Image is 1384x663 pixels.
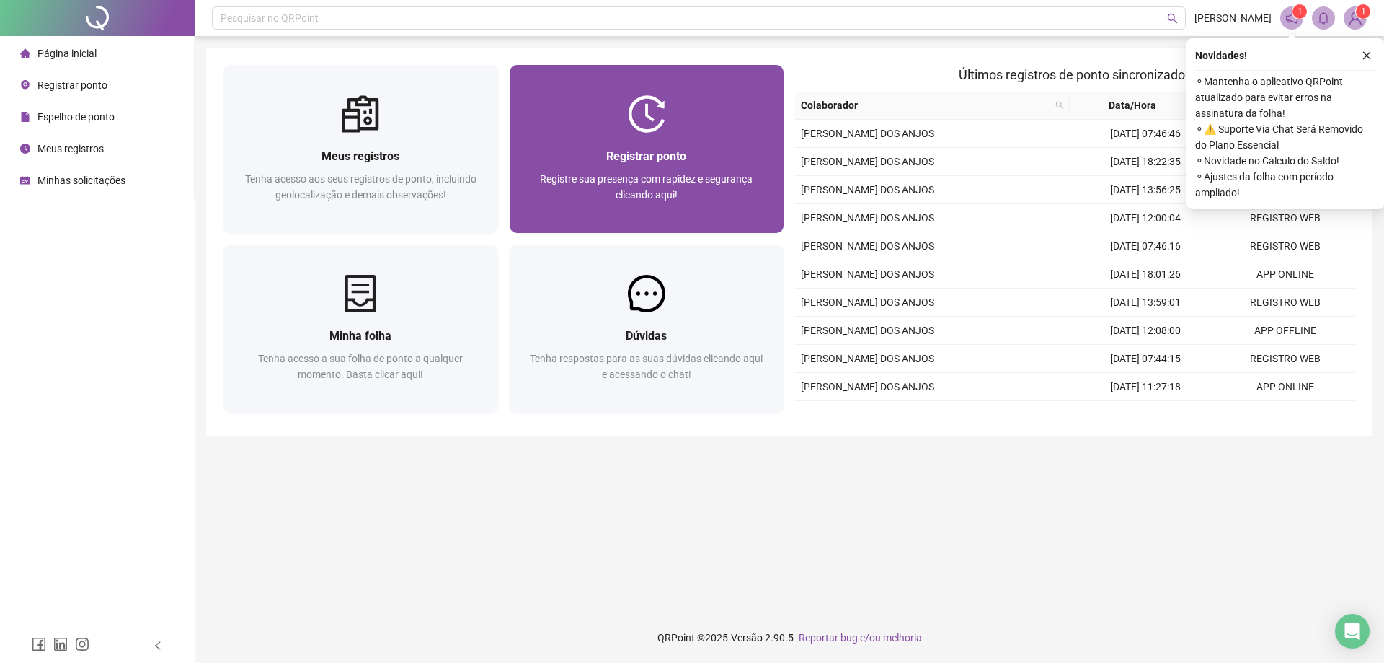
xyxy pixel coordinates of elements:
span: facebook [32,637,46,651]
img: 64984 [1344,7,1366,29]
td: [DATE] 07:46:46 [1075,120,1215,148]
span: ⚬ Ajustes da folha com período ampliado! [1195,169,1375,201]
span: [PERSON_NAME] DOS ANJOS [801,240,934,252]
span: Versão [731,632,763,644]
td: REGISTRO WEB [1215,401,1355,429]
div: Open Intercom Messenger [1335,614,1370,649]
span: Colaborador [801,97,1050,113]
td: [DATE] 18:01:26 [1075,260,1215,289]
sup: 1 [1292,4,1307,19]
span: ⚬ Mantenha o aplicativo QRPoint atualizado para evitar erros na assinatura da folha! [1195,74,1375,121]
span: linkedin [53,637,68,651]
span: Registrar ponto [37,79,107,91]
span: Reportar bug e/ou melhoria [799,632,922,644]
span: 1 [1361,6,1366,17]
span: [PERSON_NAME] DOS ANJOS [801,184,934,196]
span: clock-circle [20,144,30,154]
span: Registre sua presença com rapidez e segurança clicando aqui! [540,173,753,201]
td: APP OFFLINE [1215,317,1355,345]
td: REGISTRO WEB [1215,232,1355,260]
span: schedule [20,175,30,185]
span: Tenha respostas para as suas dúvidas clicando aqui e acessando o chat! [530,353,763,380]
span: Data/Hora [1075,97,1190,113]
span: [PERSON_NAME] DOS ANJOS [801,381,934,392]
span: ⚬ Novidade no Cálculo do Saldo! [1195,153,1375,169]
span: 1 [1297,6,1303,17]
span: search [1055,101,1064,110]
span: Página inicial [37,48,97,59]
sup: Atualize o seu contato no menu Meus Dados [1356,4,1370,19]
td: [DATE] 12:00:04 [1075,204,1215,232]
span: environment [20,80,30,90]
td: REGISTRO WEB [1215,204,1355,232]
span: [PERSON_NAME] DOS ANJOS [801,128,934,139]
span: Tenha acesso aos seus registros de ponto, incluindo geolocalização e demais observações! [245,173,476,201]
span: bell [1317,12,1330,25]
span: Minhas solicitações [37,175,125,186]
span: Novidades ! [1195,48,1247,63]
span: home [20,48,30,58]
span: left [153,641,163,651]
span: [PERSON_NAME] DOS ANJOS [801,156,934,167]
span: Espelho de ponto [37,111,115,123]
span: file [20,112,30,122]
span: close [1362,51,1372,61]
td: [DATE] 07:46:16 [1075,232,1215,260]
span: Registrar ponto [606,149,686,163]
span: [PERSON_NAME] [1194,10,1272,26]
span: [PERSON_NAME] DOS ANJOS [801,297,934,308]
td: [DATE] 07:44:15 [1075,345,1215,373]
th: Data/Hora [1070,92,1207,120]
span: Meus registros [37,143,104,154]
span: search [1167,13,1178,24]
span: ⚬ ⚠️ Suporte Via Chat Será Removido do Plano Essencial [1195,121,1375,153]
span: notification [1285,12,1298,25]
span: Minha folha [329,329,391,343]
span: Meus registros [321,149,399,163]
span: instagram [75,637,89,651]
span: Tenha acesso a sua folha de ponto a qualquer momento. Basta clicar aqui! [258,353,463,380]
a: Meus registrosTenha acesso aos seus registros de ponto, incluindo geolocalização e demais observa... [223,65,498,233]
td: [DATE] 07:47:08 [1075,401,1215,429]
span: [PERSON_NAME] DOS ANJOS [801,353,934,364]
a: Minha folhaTenha acesso a sua folha de ponto a qualquer momento. Basta clicar aqui! [223,245,498,413]
span: [PERSON_NAME] DOS ANJOS [801,325,934,336]
a: DúvidasTenha respostas para as suas dúvidas clicando aqui e acessando o chat! [510,245,784,413]
a: Registrar pontoRegistre sua presença com rapidez e segurança clicando aqui! [510,65,784,233]
td: [DATE] 18:22:35 [1075,148,1215,176]
td: [DATE] 12:08:00 [1075,317,1215,345]
span: [PERSON_NAME] DOS ANJOS [801,212,934,224]
td: APP ONLINE [1215,260,1355,289]
td: REGISTRO WEB [1215,345,1355,373]
span: Últimos registros de ponto sincronizados [959,67,1192,82]
span: [PERSON_NAME] DOS ANJOS [801,268,934,280]
td: [DATE] 11:27:18 [1075,373,1215,401]
span: Dúvidas [626,329,667,343]
td: REGISTRO WEB [1215,289,1355,317]
td: [DATE] 13:59:01 [1075,289,1215,317]
td: APP ONLINE [1215,373,1355,401]
footer: QRPoint © 2025 - 2.90.5 - [195,612,1384,663]
span: search [1052,95,1067,116]
td: [DATE] 13:56:25 [1075,176,1215,204]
